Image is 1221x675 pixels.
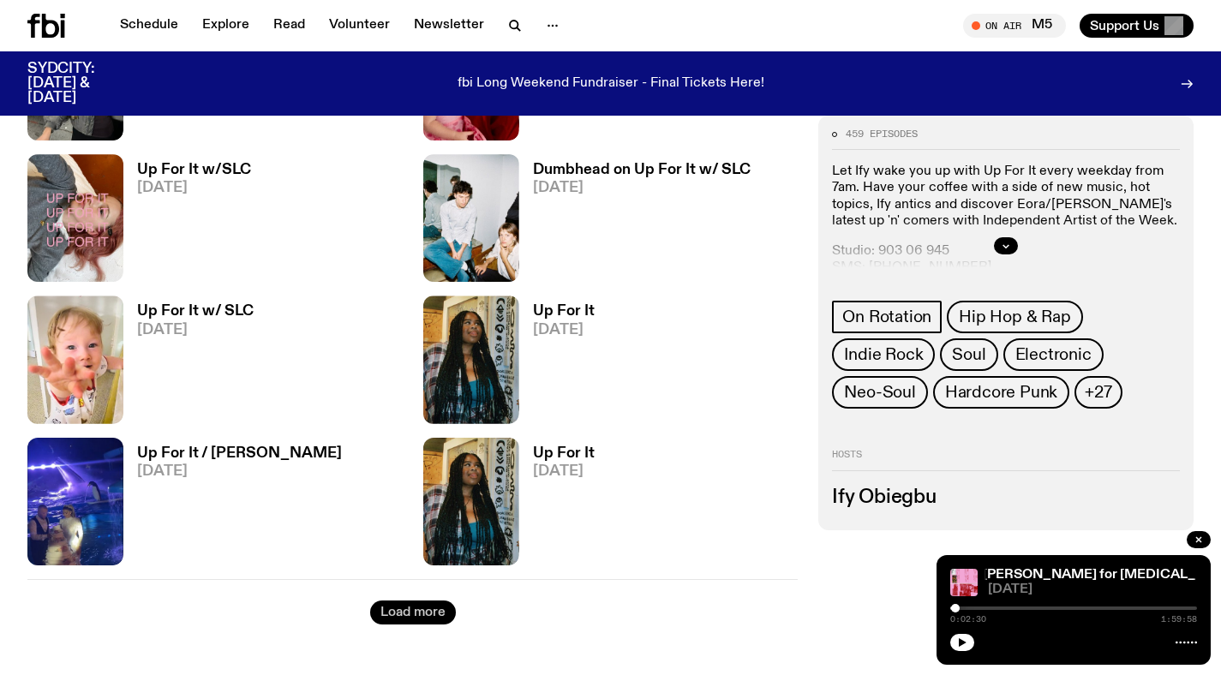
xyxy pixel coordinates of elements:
span: Soul [952,346,985,365]
span: [DATE] [533,323,595,337]
a: Neo-Soul [832,377,927,409]
p: Let Ify wake you up with Up For It every weekday from 7am. Have your coffee with a side of new mu... [832,164,1180,230]
h3: Up For It w/SLC [137,163,251,177]
a: Up For It w/ SLC[DATE] [123,304,254,423]
span: +27 [1085,384,1111,403]
a: Soul [940,339,997,372]
span: Neo-Soul [844,384,915,403]
a: Dumbhead on Up For It w/ SLC[DATE] [519,163,751,282]
span: 1:59:58 [1161,615,1197,624]
h3: Up For It [533,304,595,319]
img: baby slc [27,296,123,423]
a: Read [263,14,315,38]
p: fbi Long Weekend Fundraiser - Final Tickets Here! [458,76,764,92]
a: Volunteer [319,14,400,38]
span: Hardcore Punk [945,384,1057,403]
h2: Hosts [832,451,1180,471]
h3: Up For It [533,446,595,461]
button: Support Us [1080,14,1194,38]
a: Newsletter [404,14,494,38]
a: Up For It[DATE] [519,446,595,565]
span: [DATE] [533,464,595,479]
button: +27 [1074,377,1122,409]
a: Explore [192,14,260,38]
span: [DATE] [137,464,342,479]
a: Schedule [110,14,189,38]
a: Up For It / [PERSON_NAME][DATE] [123,446,342,565]
img: Ify - a Brown Skin girl with black braided twists, looking up to the side with her tongue stickin... [423,438,519,565]
a: Indie Rock [832,339,935,372]
img: dumbhead 4 slc [423,154,519,282]
a: Electronic [1003,339,1104,372]
h3: SYDCITY: [DATE] & [DATE] [27,62,137,105]
a: Hardcore Punk [933,377,1069,409]
a: Hip Hop & Rap [947,302,1082,334]
span: [DATE] [988,583,1197,596]
span: On Rotation [842,308,931,327]
h3: Ify Obiegbu [832,488,1180,507]
h3: Dumbhead on Up For It w/ SLC [533,163,751,177]
h3: Up For It w/ SLC [137,304,254,319]
span: Electronic [1015,346,1092,365]
span: [DATE] [533,181,751,195]
img: Ify - a Brown Skin girl with black braided twists, looking up to the side with her tongue stickin... [423,296,519,423]
span: [DATE] [137,181,251,195]
span: Indie Rock [844,346,923,365]
a: Up For It[DATE] [519,304,595,423]
span: Support Us [1090,18,1159,33]
button: On AirM5 [963,14,1066,38]
a: Up For It w/SLC[DATE] [123,163,251,282]
button: Load more [370,600,456,624]
span: 0:02:30 [950,615,986,624]
a: On Rotation [832,302,942,334]
span: [DATE] [137,323,254,337]
span: 459 episodes [846,129,918,139]
h3: Up For It / [PERSON_NAME] [137,446,342,461]
span: Hip Hop & Rap [959,308,1070,327]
